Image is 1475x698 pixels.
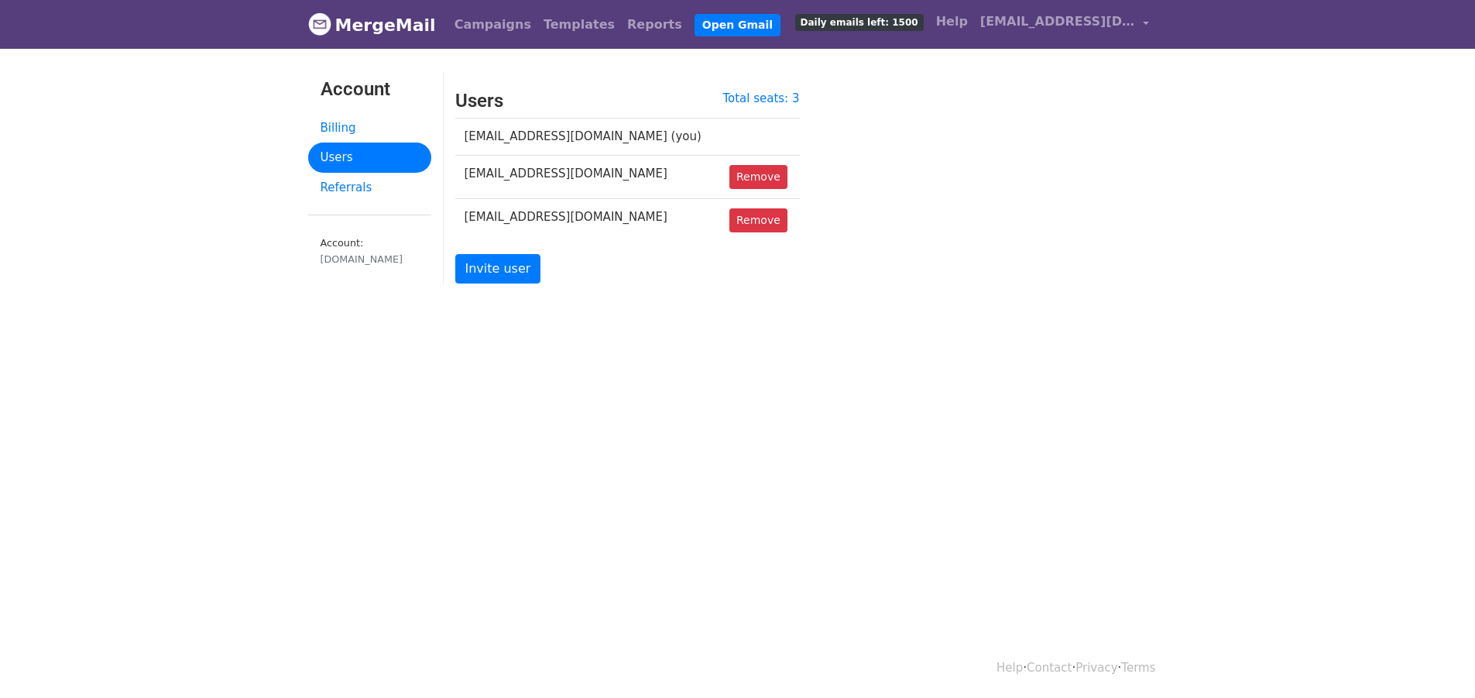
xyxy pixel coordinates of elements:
a: MergeMail [308,9,436,41]
a: Reports [621,9,688,40]
td: [EMAIL_ADDRESS][DOMAIN_NAME] (you) [455,119,721,156]
a: Help [996,661,1023,675]
h3: Users [455,90,800,112]
a: Open Gmail [695,14,780,36]
span: Daily emails left: 1500 [795,14,924,31]
a: Invite user [455,254,541,284]
a: Contact [1027,661,1072,675]
h3: Account [321,78,419,101]
small: Account: [321,237,419,266]
td: [EMAIL_ADDRESS][DOMAIN_NAME] [455,155,721,198]
a: Help [930,6,974,37]
a: Users [308,143,431,173]
div: [DOMAIN_NAME] [321,252,419,266]
a: Remove [729,165,787,189]
a: Privacy [1075,661,1117,675]
a: Remove [729,208,787,232]
a: [EMAIL_ADDRESS][DOMAIN_NAME] [974,6,1155,43]
a: Terms [1121,661,1155,675]
a: Campaigns [448,9,537,40]
a: Billing [308,113,431,143]
a: Total seats: 3 [722,91,799,105]
a: Referrals [308,173,431,203]
a: Templates [537,9,621,40]
td: [EMAIL_ADDRESS][DOMAIN_NAME] [455,198,721,242]
a: Daily emails left: 1500 [789,6,930,37]
img: MergeMail logo [308,12,331,36]
span: [EMAIL_ADDRESS][DOMAIN_NAME] [980,12,1135,31]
